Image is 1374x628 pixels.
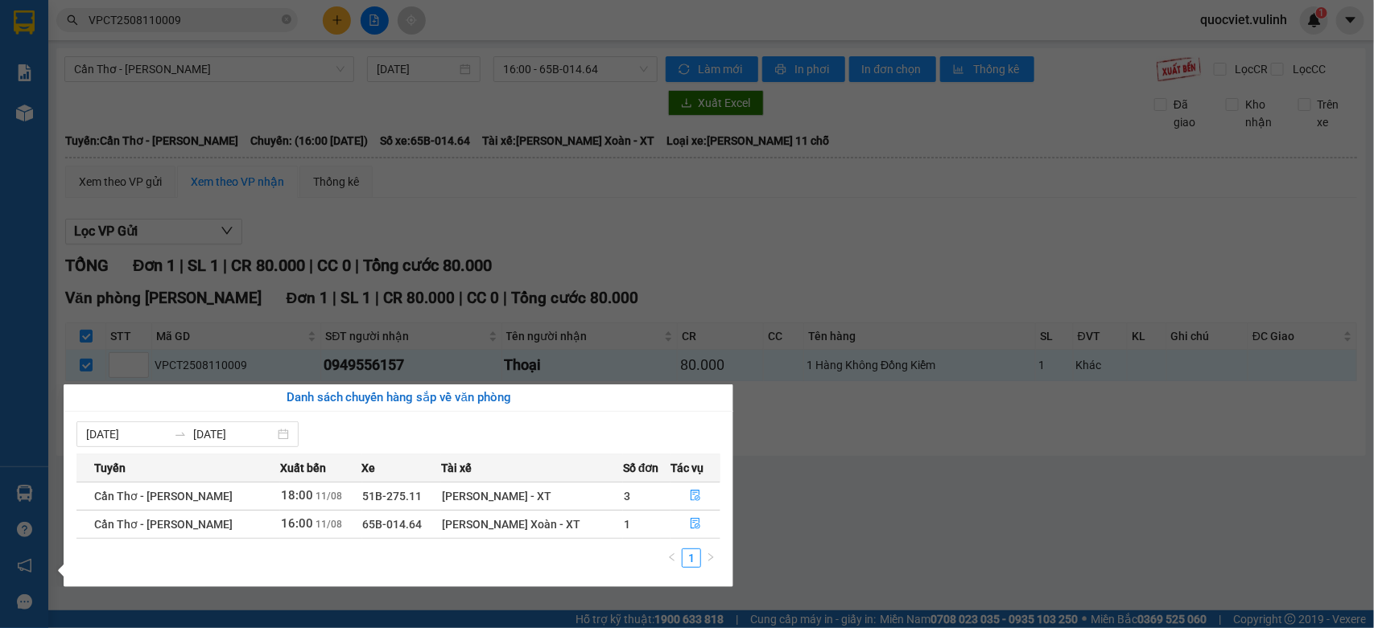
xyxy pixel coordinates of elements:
span: Xe [362,459,376,477]
li: Previous Page [662,548,682,568]
span: 16:00 [281,516,313,531]
div: [PERSON_NAME] - XT [442,487,622,505]
span: Xuất bến [280,459,326,477]
span: 3 [624,490,630,503]
img: logo [8,48,40,96]
span: E11, Đường số 8, Khu dân cư Nông [GEOGRAPHIC_DATA], Kv.[GEOGRAPHIC_DATA], [GEOGRAPHIC_DATA] [43,28,150,101]
div: Danh sách chuyến hàng sắp về văn phòng [76,388,720,408]
li: 1 [682,548,701,568]
span: 65B-014.64 [363,518,423,531]
span: Cần Thơ - [PERSON_NAME] [94,490,233,503]
span: 51B-275.11 [363,490,423,503]
span: 18:00 [281,488,313,503]
span: [PERSON_NAME] [43,10,140,26]
li: Next Page [701,548,720,568]
span: Tuyến [94,459,126,477]
span: swap-right [174,428,187,441]
button: left [662,548,682,568]
input: Từ ngày [86,425,167,443]
button: file-done [671,511,720,537]
a: 1 [683,549,700,567]
span: 11/08 [316,519,342,530]
button: right [701,548,720,568]
span: 1 [624,518,630,531]
span: file-done [690,518,701,531]
span: file-done [690,490,701,503]
button: file-done [671,483,720,509]
span: left [667,552,677,562]
span: to [174,428,187,441]
span: Số đơn [623,459,659,477]
span: Cần Thơ - [PERSON_NAME] [94,518,233,531]
span: Tài xế [441,459,472,477]
span: GỬI KHÁCH HÀNG [152,60,316,83]
span: right [706,552,716,562]
div: [PERSON_NAME] Xoàn - XT [442,515,622,533]
span: 11/08 [316,490,342,502]
span: 1900 8181 [43,103,90,115]
input: Đến ngày [193,425,274,443]
span: Tác vụ [670,459,704,477]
